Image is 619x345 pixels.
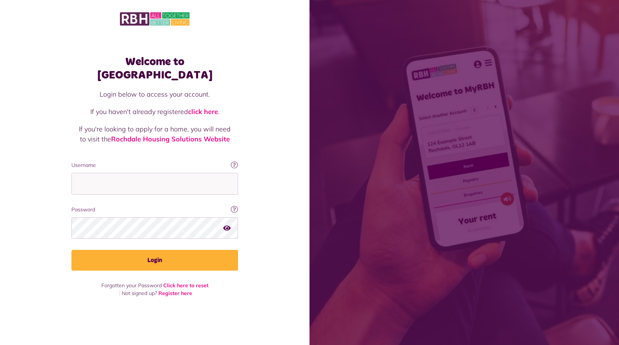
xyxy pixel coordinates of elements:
[101,282,162,289] span: Forgotten your Password
[158,290,192,297] a: Register here
[71,55,238,82] h1: Welcome to [GEOGRAPHIC_DATA]
[163,282,208,289] a: Click here to reset
[188,107,218,116] a: click here
[120,11,190,27] img: MyRBH
[79,107,231,117] p: If you haven't already registered .
[71,206,238,214] label: Password
[71,250,238,271] button: Login
[71,161,238,169] label: Username
[122,290,157,297] span: Not signed up?
[111,135,230,143] a: Rochdale Housing Solutions Website
[79,89,231,99] p: Login below to access your account.
[79,124,231,144] p: If you're looking to apply for a home, you will need to visit the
